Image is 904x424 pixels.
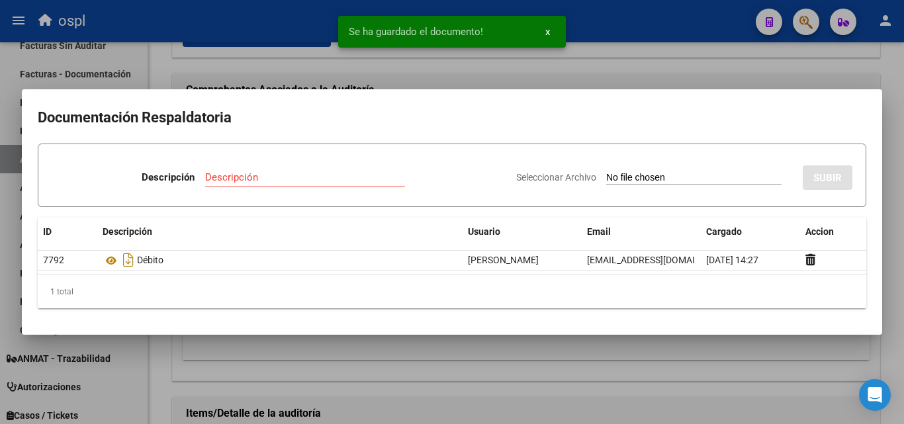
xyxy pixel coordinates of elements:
p: Descripción [142,170,195,185]
button: SUBIR [803,165,852,190]
span: Cargado [706,226,742,237]
div: Débito [103,249,457,271]
datatable-header-cell: ID [38,218,97,246]
span: [DATE] 14:27 [706,255,758,265]
datatable-header-cell: Email [582,218,701,246]
span: Se ha guardado el documento! [349,25,483,38]
div: 1 total [38,275,866,308]
span: [PERSON_NAME] [468,255,539,265]
span: x [545,26,550,38]
i: Descargar documento [120,249,137,271]
span: Accion [805,226,834,237]
span: Descripción [103,226,152,237]
datatable-header-cell: Cargado [701,218,800,246]
datatable-header-cell: Descripción [97,218,463,246]
span: SUBIR [813,172,842,184]
span: 7792 [43,255,64,265]
datatable-header-cell: Accion [800,218,866,246]
span: Email [587,226,611,237]
span: Usuario [468,226,500,237]
span: ID [43,226,52,237]
datatable-header-cell: Usuario [463,218,582,246]
span: [EMAIL_ADDRESS][DOMAIN_NAME] [587,255,734,265]
h2: Documentación Respaldatoria [38,105,866,130]
span: Seleccionar Archivo [516,172,596,183]
div: Open Intercom Messenger [859,379,891,411]
button: x [535,20,561,44]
